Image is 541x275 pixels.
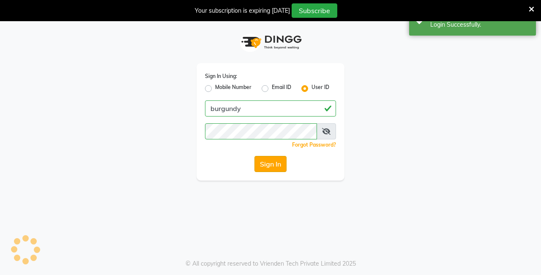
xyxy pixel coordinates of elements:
[237,30,304,55] img: logo1.svg
[205,100,336,117] input: Username
[292,3,337,18] button: Subscribe
[272,83,291,94] label: Email ID
[195,6,290,15] div: Your subscription is expiring [DATE]
[205,123,317,139] input: Username
[430,20,530,29] div: Login Successfully.
[215,83,251,94] label: Mobile Number
[254,156,287,172] button: Sign In
[311,83,329,94] label: User ID
[205,72,237,80] label: Sign In Using:
[292,142,336,148] a: Forgot Password?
